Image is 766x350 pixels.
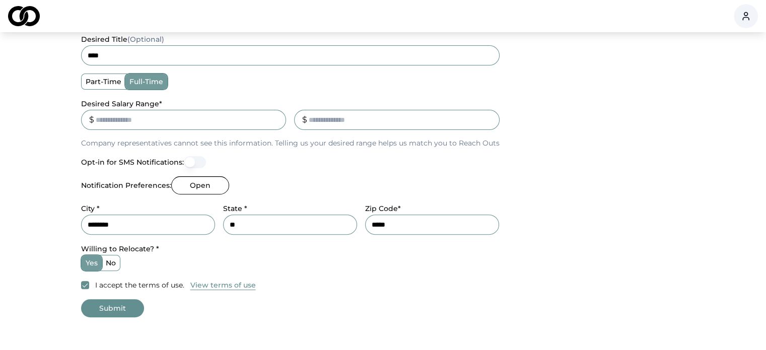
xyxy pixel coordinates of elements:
[81,138,500,148] p: Company representatives cannot see this information. Telling us your desired range helps us match...
[8,6,40,26] img: logo
[294,99,298,108] label: _
[190,280,256,290] button: View terms of use
[365,204,401,213] label: Zip Code*
[127,35,164,44] span: (Optional)
[81,182,171,189] label: Notification Preferences:
[81,159,184,166] label: Opt-in for SMS Notifications:
[82,74,125,89] label: part-time
[81,204,100,213] label: City *
[82,255,102,270] label: yes
[190,279,256,291] a: View terms of use
[102,255,120,270] label: no
[89,114,94,126] div: $
[302,114,307,126] div: $
[171,176,229,194] button: Open
[81,35,164,44] label: desired title
[223,204,247,213] label: State *
[81,299,144,317] button: Submit
[95,280,184,290] label: I accept the terms of use.
[125,74,167,89] label: full-time
[81,99,162,108] label: Desired Salary Range *
[81,244,159,253] label: Willing to Relocate? *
